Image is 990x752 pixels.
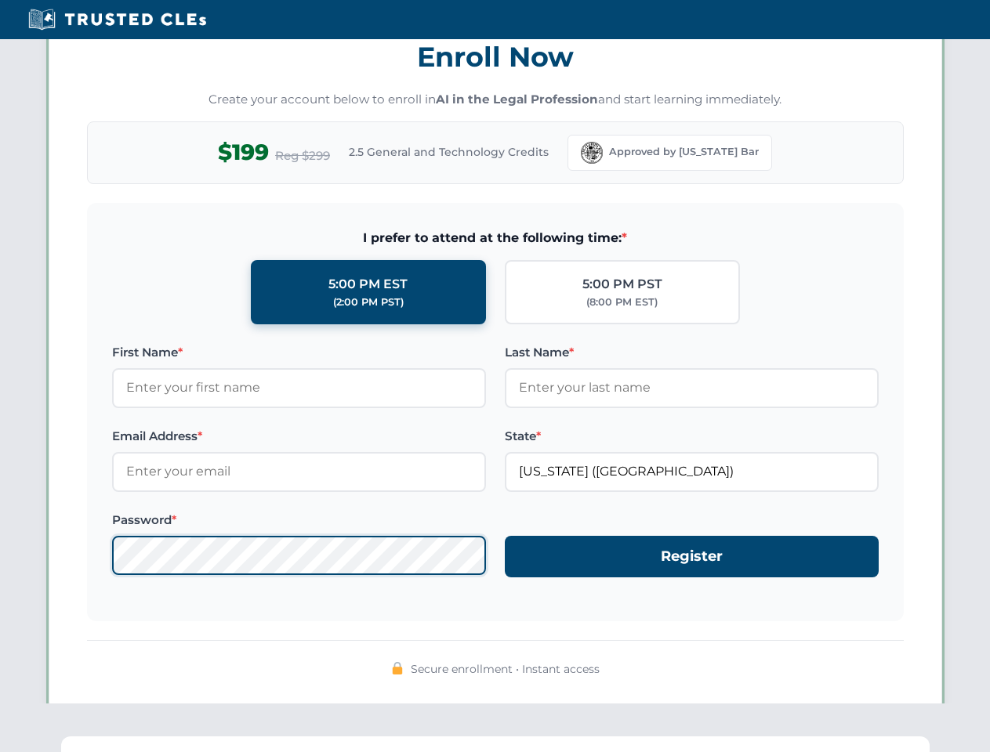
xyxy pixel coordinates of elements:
[505,536,879,577] button: Register
[391,662,404,674] img: 🔒
[582,274,662,295] div: 5:00 PM PST
[112,452,486,491] input: Enter your email
[505,343,879,362] label: Last Name
[112,368,486,407] input: Enter your first name
[505,368,879,407] input: Enter your last name
[349,143,549,161] span: 2.5 General and Technology Credits
[112,511,486,530] label: Password
[609,144,759,160] span: Approved by [US_STATE] Bar
[112,228,879,248] span: I prefer to attend at the following time:
[436,92,598,107] strong: AI in the Legal Profession
[112,343,486,362] label: First Name
[505,427,879,446] label: State
[328,274,408,295] div: 5:00 PM EST
[24,8,211,31] img: Trusted CLEs
[87,32,904,81] h3: Enroll Now
[87,91,904,109] p: Create your account below to enroll in and start learning immediately.
[333,295,404,310] div: (2:00 PM PST)
[411,660,600,678] span: Secure enrollment • Instant access
[112,427,486,446] label: Email Address
[581,142,603,164] img: Florida Bar
[275,146,330,165] span: Reg $299
[218,135,269,170] span: $199
[505,452,879,491] input: Florida (FL)
[586,295,658,310] div: (8:00 PM EST)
